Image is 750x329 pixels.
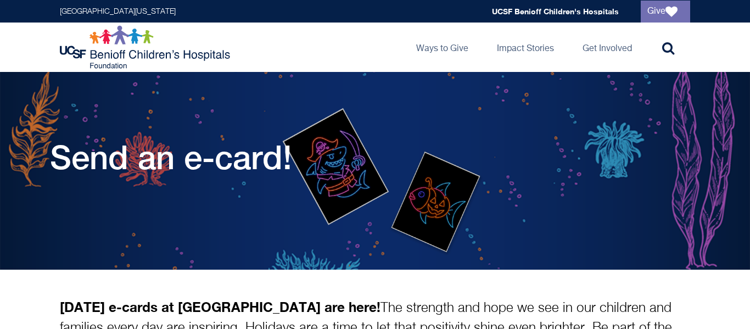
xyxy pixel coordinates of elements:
[60,8,176,15] a: [GEOGRAPHIC_DATA][US_STATE]
[492,7,619,16] a: UCSF Benioff Children's Hospitals
[60,299,380,315] strong: [DATE] e-cards at [GEOGRAPHIC_DATA] are here!
[641,1,690,23] a: Give
[407,23,477,72] a: Ways to Give
[488,23,563,72] a: Impact Stories
[50,138,292,176] h1: Send an e-card!
[60,25,233,69] img: Logo for UCSF Benioff Children's Hospitals Foundation
[574,23,641,72] a: Get Involved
